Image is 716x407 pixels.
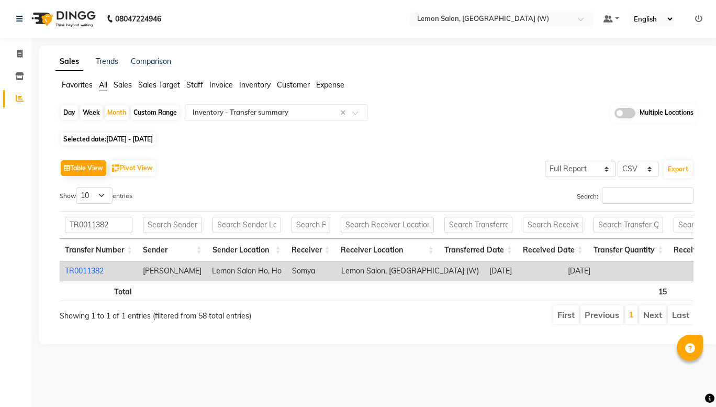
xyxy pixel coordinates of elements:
span: [DATE] - [DATE] [106,135,153,143]
span: Invoice [209,80,233,90]
span: Sales Target [138,80,180,90]
span: Sales [114,80,132,90]
td: Lemon Salon, [GEOGRAPHIC_DATA] (W) [336,261,484,281]
span: All [99,80,107,90]
td: [PERSON_NAME] [138,261,207,281]
input: Search Received Date [523,217,583,233]
img: logo [27,4,98,34]
div: Custom Range [131,105,180,120]
button: Pivot View [109,160,155,176]
th: Receiver: activate to sort column ascending [286,239,335,261]
input: Search Transfer Number [65,217,132,233]
td: [DATE] [484,261,563,281]
a: Sales [55,52,83,71]
button: Export [664,160,692,178]
div: Showing 1 to 1 of 1 entries (filtered from 58 total entries) [60,304,315,322]
th: Receiver Location: activate to sort column ascending [335,239,439,261]
span: Multiple Locations [640,108,693,118]
a: Trends [96,57,118,66]
span: Favorites [62,80,93,90]
td: [DATE] [563,261,633,281]
a: TR0011382 [65,266,104,276]
td: Somya [287,261,336,281]
th: Total [60,281,137,301]
span: Inventory [239,80,271,90]
input: Search Receiver [292,217,330,233]
label: Show entries [60,188,132,204]
th: Transfer Number: activate to sort column ascending [60,239,138,261]
button: Table View [61,160,106,176]
td: 15 [633,261,713,281]
span: Clear all [340,107,349,118]
th: 15 [591,281,672,301]
input: Search: [602,188,693,204]
input: Search Receiver Location [341,217,434,233]
div: Day [61,105,78,120]
b: 08047224946 [115,4,161,34]
img: pivot.png [112,164,120,172]
input: Search Transfer Quantity [594,217,663,233]
th: Transferred Date: activate to sort column ascending [439,239,518,261]
input: Search Transferred Date [444,217,512,233]
span: Expense [316,80,344,90]
a: 1 [629,309,634,320]
select: Showentries [76,188,113,204]
span: Customer [277,80,310,90]
td: Lemon Salon Ho, Ho [207,261,287,281]
th: Sender Location: activate to sort column ascending [207,239,286,261]
span: Selected date: [61,133,155,146]
label: Search: [577,188,693,204]
span: Staff [186,80,203,90]
div: Week [80,105,103,120]
th: Received Date: activate to sort column ascending [518,239,588,261]
th: Sender: activate to sort column ascending [138,239,207,261]
input: Search Sender Location [212,217,281,233]
div: Month [105,105,129,120]
input: Search Sender [143,217,202,233]
a: Comparison [131,57,171,66]
th: Transfer Quantity: activate to sort column ascending [588,239,668,261]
